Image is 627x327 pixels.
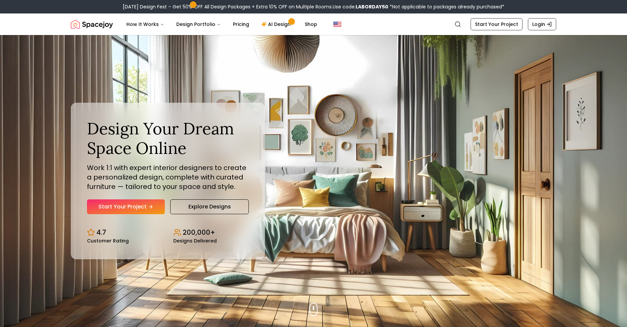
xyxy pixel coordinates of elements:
[333,3,388,10] span: Use code:
[121,18,170,31] button: How It Works
[170,199,249,214] a: Explore Designs
[71,18,113,31] a: Spacejoy
[356,3,388,10] b: LABORDAY50
[87,199,165,214] a: Start Your Project
[183,228,215,237] p: 200,000+
[87,119,249,158] h1: Design Your Dream Space Online
[471,18,522,30] a: Start Your Project
[123,3,504,10] div: [DATE] Design Fest – Get 50% OFF All Design Packages + Extra 10% OFF on Multiple Rooms.
[121,18,323,31] nav: Main
[333,20,341,28] img: United States
[388,3,504,10] span: *Not applicable to packages already purchased*
[173,238,217,243] small: Designs Delivered
[71,18,113,31] img: Spacejoy Logo
[87,238,129,243] small: Customer Rating
[528,18,556,30] a: Login
[299,18,323,31] a: Shop
[71,13,556,35] nav: Global
[171,18,226,31] button: Design Portfolio
[87,163,249,191] p: Work 1:1 with expert interior designers to create a personalized design, complete with curated fu...
[96,228,106,237] p: 4.7
[228,18,255,31] a: Pricing
[87,222,249,243] div: Design stats
[256,18,298,31] a: AI Design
